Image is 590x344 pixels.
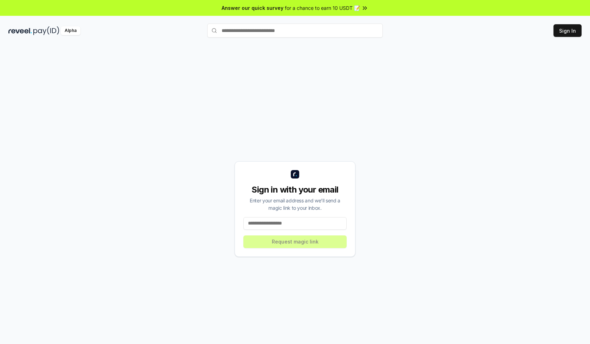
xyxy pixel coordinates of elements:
[61,26,80,35] div: Alpha
[243,184,347,195] div: Sign in with your email
[291,170,299,179] img: logo_small
[8,26,32,35] img: reveel_dark
[285,4,360,12] span: for a chance to earn 10 USDT 📝
[33,26,59,35] img: pay_id
[243,197,347,212] div: Enter your email address and we’ll send a magic link to your inbox.
[553,24,582,37] button: Sign In
[222,4,283,12] span: Answer our quick survey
